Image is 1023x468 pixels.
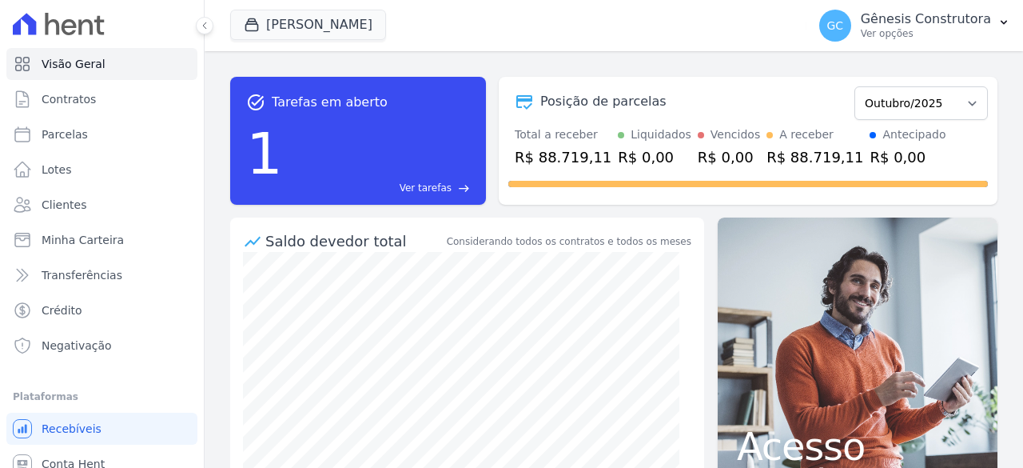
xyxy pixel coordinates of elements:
span: Ver tarefas [400,181,452,195]
span: east [458,182,470,194]
div: Posição de parcelas [540,92,667,111]
a: Lotes [6,154,197,186]
div: Plataformas [13,387,191,406]
div: R$ 0,00 [618,146,691,168]
button: GC Gênesis Construtora Ver opções [806,3,1023,48]
span: Tarefas em aberto [272,93,388,112]
span: Lotes [42,162,72,178]
span: GC [826,20,843,31]
div: 1 [246,112,283,195]
div: R$ 88.719,11 [515,146,611,168]
a: Clientes [6,189,197,221]
a: Visão Geral [6,48,197,80]
div: R$ 0,00 [698,146,760,168]
div: A receber [779,126,834,143]
div: Considerando todos os contratos e todos os meses [447,234,691,249]
div: R$ 88.719,11 [766,146,863,168]
a: Contratos [6,83,197,115]
div: Vencidos [711,126,760,143]
div: Liquidados [631,126,691,143]
a: Recebíveis [6,413,197,445]
span: Recebíveis [42,421,102,437]
span: Negativação [42,338,112,354]
a: Parcelas [6,118,197,150]
a: Negativação [6,330,197,362]
span: Visão Geral [42,56,105,72]
div: Saldo devedor total [265,230,444,252]
div: R$ 0,00 [870,146,945,168]
p: Gênesis Construtora [861,11,991,27]
span: Acesso [737,427,978,466]
div: Total a receber [515,126,611,143]
span: Contratos [42,91,96,107]
a: Crédito [6,294,197,326]
div: Antecipado [882,126,945,143]
span: Crédito [42,302,82,318]
span: Parcelas [42,126,88,142]
span: task_alt [246,93,265,112]
a: Minha Carteira [6,224,197,256]
span: Clientes [42,197,86,213]
a: Ver tarefas east [289,181,470,195]
span: Minha Carteira [42,232,124,248]
button: [PERSON_NAME] [230,10,386,40]
span: Transferências [42,267,122,283]
a: Transferências [6,259,197,291]
p: Ver opções [861,27,991,40]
